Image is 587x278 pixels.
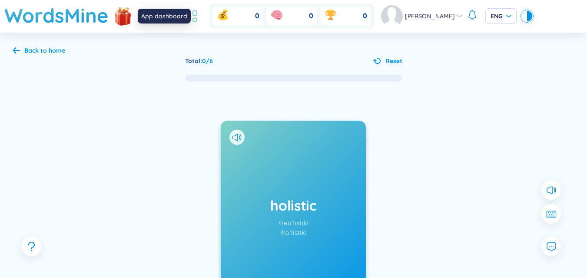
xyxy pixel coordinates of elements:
a: avatar [381,5,405,27]
span: 0 [309,11,313,21]
div: App dashboard [138,9,191,23]
button: Reset [373,56,402,66]
div: Back to home [24,46,65,55]
span: ENG [491,12,511,20]
span: question [26,241,37,252]
img: flashSalesIcon.a7f4f837.png [114,3,132,29]
button: question [22,237,41,256]
span: 0 [255,11,259,21]
span: Total : [185,57,202,65]
img: avatar [381,5,403,27]
a: Back to home [13,47,65,55]
div: /həʊˈlɪstɪk/ [279,218,308,228]
h1: holistic [229,196,357,215]
span: [PERSON_NAME] [405,11,455,21]
span: Reset [385,56,402,66]
span: 0 [363,11,367,21]
span: 0 / 6 [202,57,213,65]
div: /həˈlɪstɪk/ [281,228,307,238]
